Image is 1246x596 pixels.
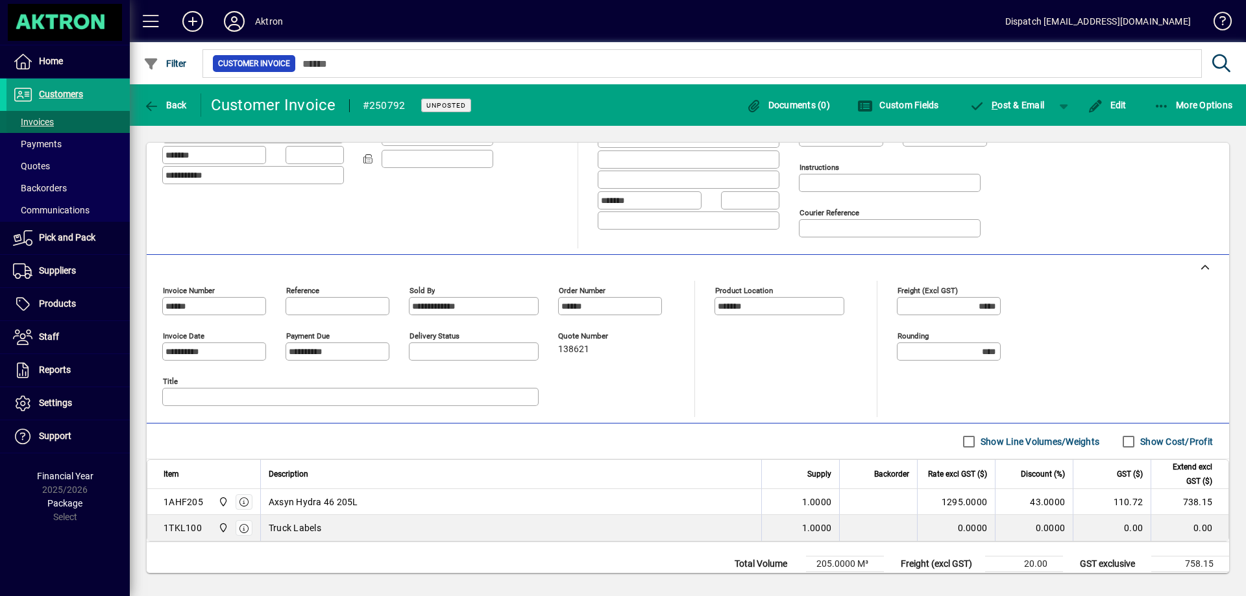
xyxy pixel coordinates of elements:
a: Suppliers [6,255,130,287]
span: Customers [39,89,83,99]
td: 0.00 [985,572,1063,588]
td: 0.0000 [995,515,1073,541]
button: Post & Email [963,93,1051,117]
span: Communications [13,205,90,215]
div: 0.0000 [925,521,987,534]
a: Quotes [6,155,130,177]
mat-label: Title [163,377,178,386]
span: Central [215,495,230,509]
span: Backorders [13,183,67,193]
span: Backorder [874,467,909,481]
div: 1AHF205 [164,495,203,508]
a: Backorders [6,177,130,199]
div: Dispatch [EMAIL_ADDRESS][DOMAIN_NAME] [1005,11,1191,32]
span: GST ($) [1117,467,1143,481]
div: #250792 [363,95,406,116]
button: Documents (0) [742,93,833,117]
a: Communications [6,199,130,221]
span: 138621 [558,344,589,355]
app-page-header-button: Back [130,93,201,117]
span: Back [143,100,187,110]
span: Package [47,498,82,508]
mat-label: Courier Reference [800,208,859,217]
mat-label: Freight (excl GST) [898,286,958,295]
span: Custom Fields [857,100,939,110]
td: Total Weight [728,572,806,588]
a: Payments [6,133,130,155]
button: Add [172,10,214,33]
div: 1TKL100 [164,521,202,534]
td: 0.00 [1073,515,1151,541]
span: 1.0000 [802,521,832,534]
td: 43.0000 [995,489,1073,515]
td: 20.00 [985,556,1063,572]
span: Item [164,467,179,481]
span: Rate excl GST ($) [928,467,987,481]
span: Supply [807,467,831,481]
div: 1295.0000 [925,495,987,508]
span: Home [39,56,63,66]
td: 113.72 [1151,572,1229,588]
span: Suppliers [39,265,76,276]
mat-label: Invoice date [163,331,204,340]
button: More Options [1151,93,1236,117]
span: Invoices [13,117,54,127]
td: Rounding [894,572,985,588]
label: Show Cost/Profit [1138,435,1213,448]
td: Freight (excl GST) [894,556,985,572]
span: Financial Year [37,471,93,481]
button: Custom Fields [854,93,942,117]
td: GST [1073,572,1151,588]
a: Home [6,45,130,78]
mat-label: Order number [559,286,605,295]
mat-label: Invoice number [163,286,215,295]
span: ost & Email [970,100,1045,110]
a: Knowledge Base [1204,3,1230,45]
span: More Options [1154,100,1233,110]
mat-label: Payment due [286,331,330,340]
label: Show Line Volumes/Weights [978,435,1099,448]
span: Description [269,467,308,481]
span: Support [39,431,71,441]
td: 110.72 [1073,489,1151,515]
span: Edit [1088,100,1127,110]
span: Documents (0) [746,100,830,110]
span: Quotes [13,161,50,171]
td: 205.0000 M³ [806,556,884,572]
span: Extend excl GST ($) [1159,460,1212,488]
span: Discount (%) [1021,467,1065,481]
a: Products [6,288,130,320]
mat-label: Instructions [800,163,839,172]
a: Settings [6,387,130,420]
mat-label: Rounding [898,331,929,340]
mat-label: Reference [286,286,319,295]
span: Axsyn Hydra 46 205L [269,495,358,508]
button: Back [140,93,190,117]
span: Staff [39,331,59,342]
td: 205.0000 Kg [806,572,884,588]
span: Products [39,298,76,309]
td: Total Volume [728,556,806,572]
span: Reports [39,364,71,375]
span: Truck Labels [269,521,321,534]
button: Profile [214,10,255,33]
mat-label: Delivery status [409,331,459,340]
button: Filter [140,52,190,75]
a: Staff [6,321,130,353]
span: Settings [39,398,72,408]
td: GST exclusive [1073,556,1151,572]
a: Pick and Pack [6,222,130,254]
div: Aktron [255,11,283,32]
span: Unposted [426,101,466,110]
a: Support [6,420,130,453]
span: Pick and Pack [39,232,95,243]
td: 0.00 [1151,515,1228,541]
span: Quote number [558,332,636,340]
mat-label: Sold by [409,286,435,295]
span: Central [215,521,230,535]
span: Filter [143,58,187,69]
span: Payments [13,139,62,149]
div: Customer Invoice [211,95,336,115]
span: P [992,100,997,110]
td: 738.15 [1151,489,1228,515]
